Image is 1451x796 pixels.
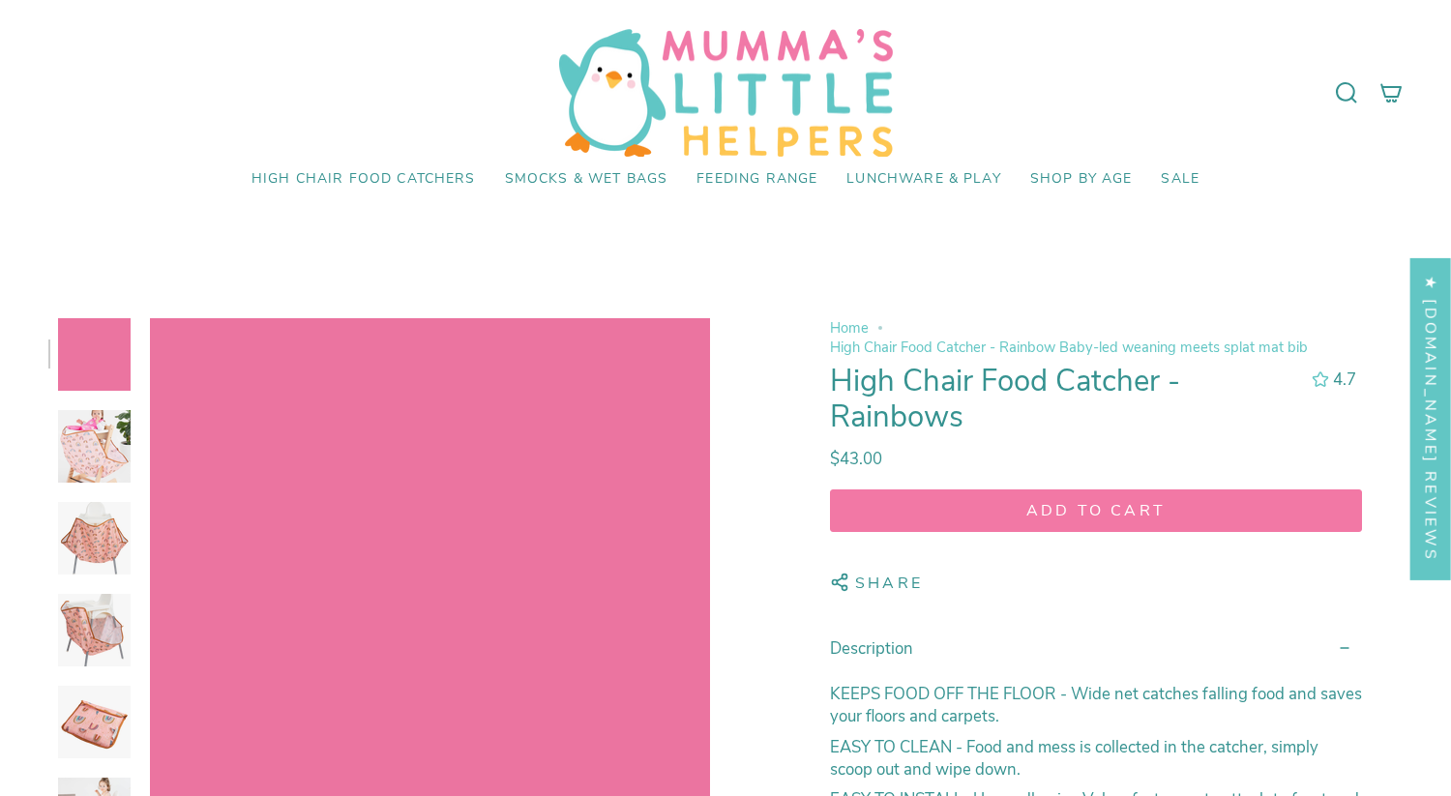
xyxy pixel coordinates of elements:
[846,171,1000,188] span: Lunchware & Play
[1146,157,1214,202] a: SALE
[1030,171,1133,188] span: Shop by Age
[1333,369,1356,391] span: 4.7
[830,563,923,604] button: Share
[830,448,882,470] span: $43.00
[830,318,869,338] a: Home
[1016,157,1147,202] a: Shop by Age
[855,573,923,599] span: Share
[830,364,1294,436] h1: High Chair Food Catcher - Rainbows
[505,171,668,188] span: Smocks & Wet Bags
[252,171,476,188] span: High Chair Food Catchers
[832,157,1015,202] a: Lunchware & Play
[682,157,832,202] a: Feeding Range
[830,735,1362,780] p: Food and mess is collected in the catcher, simply scoop out and wipe down.
[696,171,817,188] span: Feeding Range
[830,683,1362,727] p: - Wide net catches falling food and saves your floors and carpets.
[559,29,893,157] img: Mumma’s Little Helpers
[237,157,490,202] a: High Chair Food Catchers
[1410,257,1451,579] div: Click to open Judge.me floating reviews tab
[830,489,1362,532] button: Add to cart
[848,500,1344,521] span: Add to cart
[1312,371,1329,388] div: 4.68 out of 5.0 stars
[490,157,683,202] a: Smocks & Wet Bags
[830,338,1308,357] span: High Chair Food Catcher - Rainbow Baby-led weaning meets splat mat bib
[1161,171,1199,188] span: SALE
[830,683,1060,705] strong: KEEPS FOOD OFF THE FLOOR
[830,735,966,757] strong: EASY TO CLEAN -
[830,622,1362,675] summary: Description
[1302,367,1362,393] button: 4.68 out of 5.0 stars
